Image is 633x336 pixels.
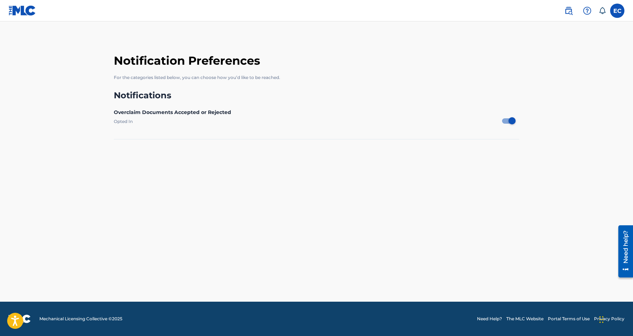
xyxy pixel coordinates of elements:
a: The MLC Website [506,316,544,322]
img: help [583,6,591,15]
div: Overclaim Documents Accepted or Rejected [114,109,519,116]
p: For the categories listed below, you can choose how you’d like to be reached. [114,69,519,87]
img: search [564,6,573,15]
div: User Menu [610,4,624,18]
div: Drag [599,309,604,330]
a: Portal Terms of Use [548,316,590,322]
iframe: Resource Center [613,223,633,280]
h1: Notifications [114,90,519,101]
a: Need Help? [477,316,502,322]
div: Notifications [599,7,606,14]
span: Mechanical Licensing Collective © 2025 [39,316,122,322]
a: Public Search [561,4,576,18]
a: Privacy Policy [594,316,624,322]
div: Help [580,4,594,18]
img: MLC Logo [9,5,36,16]
h1: Notification Preferences [114,50,519,69]
iframe: Chat Widget [597,302,633,336]
label: Opted In [114,118,502,124]
img: logo [9,315,31,323]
